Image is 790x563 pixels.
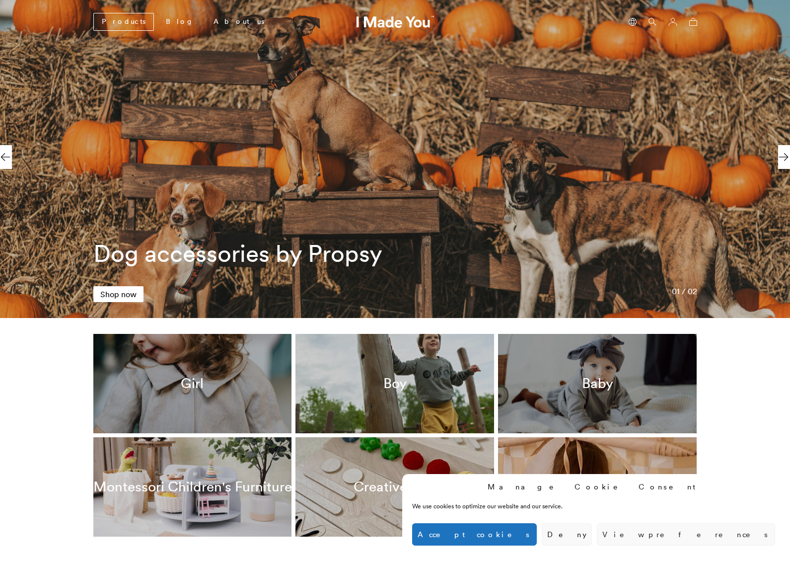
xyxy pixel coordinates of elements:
[778,145,790,169] div: Next slide
[295,334,494,433] a: Boy
[181,375,204,392] h3: Girl
[93,437,292,537] a: Montessori Children's Furniture
[498,334,697,433] a: Baby
[498,437,697,537] a: New in Store
[354,479,436,495] h3: Creative toys
[93,286,144,302] a: Shop now
[295,437,494,537] a: Creative toys
[93,334,292,433] a: Girl
[206,13,272,30] a: About us
[582,375,613,392] h3: Baby
[93,479,292,495] h3: Montessori Children's Furniture
[542,523,592,546] button: Deny
[488,482,700,492] div: Manage Cookie Consent
[412,502,628,511] div: We use cookies to optimize our website and our service.
[93,240,466,267] h2: Dog accessories by Propsy
[158,13,202,30] a: Blog
[597,523,775,546] button: View preferences
[383,375,407,392] h3: Boy
[93,13,154,31] a: Products
[412,523,537,546] button: Accept cookies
